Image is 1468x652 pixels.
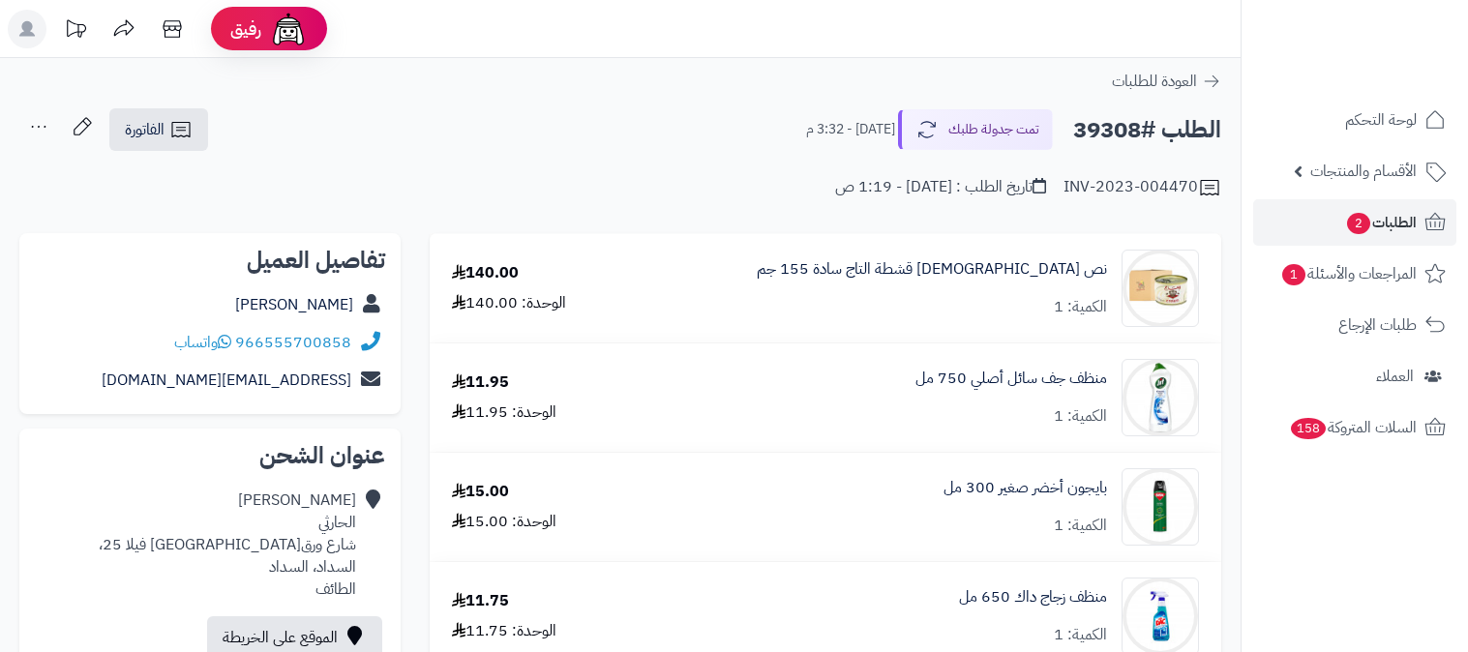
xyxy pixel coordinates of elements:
a: منظف زجاج داك 650 مل [959,586,1107,608]
img: 3773aa1655791860805f1a914fbd2c3ebe39-90x90.jpg [1123,468,1198,546]
span: 158 [1290,417,1328,440]
h2: تفاصيل العميل [35,249,385,272]
a: الفاتورة [109,108,208,151]
span: 2 [1346,212,1371,235]
small: [DATE] - 3:32 م [806,120,895,139]
a: واتساب [174,331,231,354]
span: الأقسام والمنتجات [1310,158,1417,185]
a: السلات المتروكة158 [1253,404,1456,451]
div: الكمية: 1 [1054,405,1107,428]
span: المراجعات والأسئلة [1280,260,1417,287]
a: منظف جف سائل أصلي 750 مل [915,368,1107,390]
a: 966555700858 [235,331,351,354]
img: 1676355912-WoqQqhofFscBTrgAfwwAJ9aDwy28BODN2CJvr4g4-90x90.jpg [1123,250,1198,327]
a: بايجون أخضر صغير 300 مل [944,477,1107,499]
a: المراجعات والأسئلة1 [1253,251,1456,297]
div: 140.00 [452,262,519,284]
a: الطلبات2 [1253,199,1456,246]
div: الوحدة: 11.75 [452,620,556,642]
span: 1 [1281,263,1306,286]
img: ai-face.png [269,10,308,48]
div: الوحدة: 140.00 [452,292,566,314]
span: العملاء [1376,363,1414,390]
a: العملاء [1253,353,1456,400]
div: 11.75 [452,590,509,612]
span: لوحة التحكم [1345,106,1417,133]
span: رفيق [230,17,261,41]
a: العودة للطلبات [1112,70,1221,93]
div: تاريخ الطلب : [DATE] - 1:19 ص [835,176,1046,198]
div: الكمية: 1 [1054,515,1107,537]
div: 11.95 [452,371,509,394]
div: 15.00 [452,481,509,503]
span: طلبات الإرجاع [1338,311,1417,339]
a: نص [DEMOGRAPHIC_DATA] قشطة التاج سادة 155 جم [757,258,1107,281]
img: 1675750256-51TujpT+2bL._AC_UL600_SR600,600_-90x90.jpg [1123,359,1198,436]
div: الكمية: 1 [1054,624,1107,646]
div: الوحدة: 11.95 [452,401,556,424]
div: [PERSON_NAME] الحارثي شارع ورق[GEOGRAPHIC_DATA] فيلا 25، السداد، السداد الطائف [99,489,356,600]
span: الطلبات [1345,209,1417,236]
div: الكمية: 1 [1054,296,1107,318]
span: الفاتورة [125,118,165,141]
span: السلات المتروكة [1289,414,1417,441]
h2: عنوان الشحن [35,444,385,467]
button: تمت جدولة طلبك [898,109,1053,150]
a: [EMAIL_ADDRESS][DOMAIN_NAME] [102,369,351,392]
a: لوحة التحكم [1253,97,1456,143]
a: [PERSON_NAME] [235,293,353,316]
a: طلبات الإرجاع [1253,302,1456,348]
span: العودة للطلبات [1112,70,1197,93]
a: تحديثات المنصة [51,10,100,53]
div: INV-2023-004470 [1064,176,1221,199]
h2: الطلب #39308 [1073,110,1221,150]
img: logo-2.png [1336,29,1450,70]
div: الوحدة: 15.00 [452,511,556,533]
